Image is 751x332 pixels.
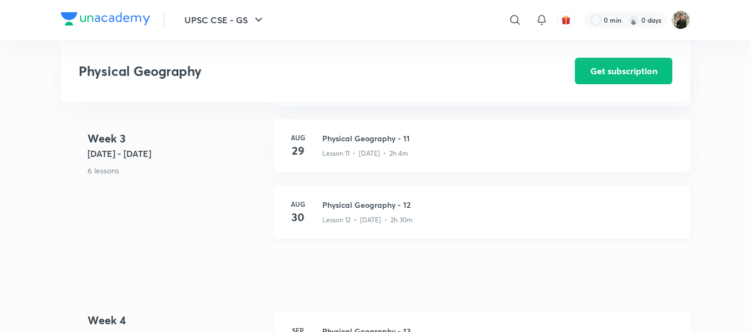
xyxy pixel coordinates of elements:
[274,119,690,186] a: Aug29Physical Geography - 11Lesson 11 • [DATE] • 2h 4m
[322,132,677,144] h3: Physical Geography - 11
[61,12,150,28] a: Company Logo
[575,58,672,84] button: Get subscription
[61,12,150,25] img: Company Logo
[671,11,690,29] img: Yudhishthir
[322,199,677,211] h3: Physical Geography - 12
[322,215,413,225] p: Lesson 12 • [DATE] • 2h 30m
[178,9,272,31] button: UPSC CSE - GS
[287,142,309,159] h4: 29
[79,63,512,79] h3: Physical Geography
[322,149,408,159] p: Lesson 11 • [DATE] • 2h 4m
[274,186,690,252] a: Aug30Physical Geography - 12Lesson 12 • [DATE] • 2h 30m
[88,165,265,176] p: 6 lessons
[287,209,309,226] h4: 30
[88,130,265,147] h4: Week 3
[287,132,309,142] h6: Aug
[557,11,575,29] button: avatar
[88,312,265,329] h4: Week 4
[287,199,309,209] h6: Aug
[561,15,571,25] img: avatar
[88,147,265,160] h5: [DATE] - [DATE]
[628,14,639,25] img: streak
